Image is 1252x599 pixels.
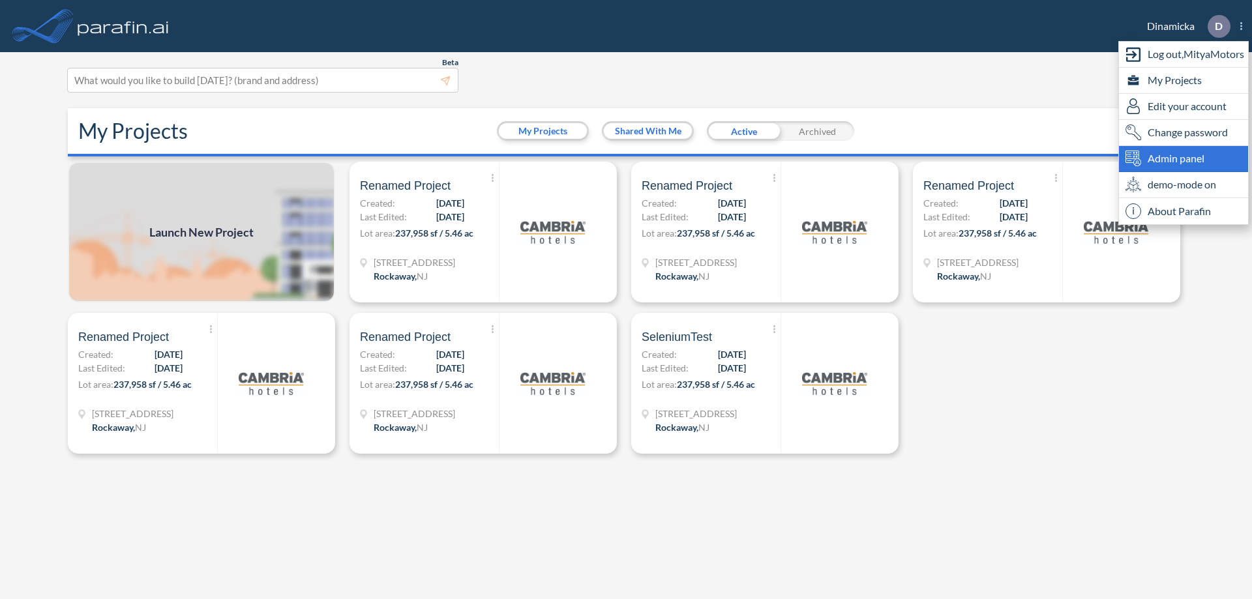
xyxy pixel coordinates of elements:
[436,347,464,361] span: [DATE]
[374,407,455,420] span: 321 Mt Hope Ave
[677,227,755,239] span: 237,958 sf / 5.46 ac
[499,123,587,139] button: My Projects
[1119,120,1248,146] div: Change password
[677,379,755,390] span: 237,958 sf / 5.46 ac
[923,178,1014,194] span: Renamed Project
[374,270,417,282] span: Rockaway ,
[655,420,709,434] div: Rockaway, NJ
[655,256,737,269] span: 321 Mt Hope Ave
[68,162,335,302] img: add
[1000,210,1028,224] span: [DATE]
[718,196,746,210] span: [DATE]
[1148,124,1228,140] span: Change password
[395,379,473,390] span: 237,958 sf / 5.46 ac
[360,347,395,361] span: Created:
[707,121,781,141] div: Active
[1148,72,1202,88] span: My Projects
[655,407,737,420] span: 321 Mt Hope Ave
[959,227,1037,239] span: 237,958 sf / 5.46 ac
[718,210,746,224] span: [DATE]
[149,224,254,241] span: Launch New Project
[1084,199,1149,265] img: logo
[92,422,135,433] span: Rockaway ,
[78,347,113,361] span: Created:
[374,256,455,269] span: 321 Mt Hope Ave
[1119,68,1248,94] div: My Projects
[802,199,867,265] img: logo
[374,422,417,433] span: Rockaway ,
[1119,42,1248,68] div: Log out
[718,347,746,361] span: [DATE]
[68,162,335,302] a: Launch New Project
[642,347,677,361] span: Created:
[1127,15,1242,38] div: Dinamicka
[436,210,464,224] span: [DATE]
[417,422,428,433] span: NJ
[923,210,970,224] span: Last Edited:
[937,269,991,283] div: Rockaway, NJ
[937,256,1019,269] span: 321 Mt Hope Ave
[436,361,464,375] span: [DATE]
[1148,46,1244,62] span: Log out, MityaMotors
[92,420,146,434] div: Rockaway, NJ
[360,379,395,390] span: Lot area:
[642,379,677,390] span: Lot area:
[113,379,192,390] span: 237,958 sf / 5.46 ac
[655,422,698,433] span: Rockaway ,
[698,422,709,433] span: NJ
[360,210,407,224] span: Last Edited:
[1000,196,1028,210] span: [DATE]
[642,196,677,210] span: Created:
[239,351,304,416] img: logo
[781,121,854,141] div: Archived
[417,270,428,282] span: NJ
[442,57,458,68] span: Beta
[1148,98,1227,114] span: Edit your account
[78,329,169,345] span: Renamed Project
[360,329,451,345] span: Renamed Project
[655,269,709,283] div: Rockaway, NJ
[155,361,183,375] span: [DATE]
[923,196,959,210] span: Created:
[374,420,428,434] div: Rockaway, NJ
[78,361,125,375] span: Last Edited:
[374,269,428,283] div: Rockaway, NJ
[436,196,464,210] span: [DATE]
[1125,203,1141,219] span: i
[698,270,709,282] span: NJ
[1119,94,1248,120] div: Edit user
[78,379,113,390] span: Lot area:
[655,270,698,282] span: Rockaway ,
[604,123,692,139] button: Shared With Me
[923,227,959,239] span: Lot area:
[520,199,586,265] img: logo
[1119,172,1248,198] div: demo-mode on
[1215,20,1223,32] p: D
[75,13,171,39] img: logo
[78,119,188,143] h2: My Projects
[360,361,407,375] span: Last Edited:
[1148,177,1216,192] span: demo-mode on
[360,227,395,239] span: Lot area:
[1148,151,1204,166] span: Admin panel
[395,227,473,239] span: 237,958 sf / 5.46 ac
[1148,203,1211,219] span: About Parafin
[642,329,712,345] span: SeleniumTest
[155,347,183,361] span: [DATE]
[1119,198,1248,224] div: About Parafin
[642,227,677,239] span: Lot area:
[937,270,980,282] span: Rockaway ,
[135,422,146,433] span: NJ
[802,351,867,416] img: logo
[642,361,689,375] span: Last Edited:
[360,196,395,210] span: Created:
[1119,146,1248,172] div: Admin panel
[92,407,173,420] span: 321 Mt Hope Ave
[642,178,732,194] span: Renamed Project
[642,210,689,224] span: Last Edited:
[980,270,991,282] span: NJ
[520,351,586,416] img: logo
[718,361,746,375] span: [DATE]
[360,178,451,194] span: Renamed Project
